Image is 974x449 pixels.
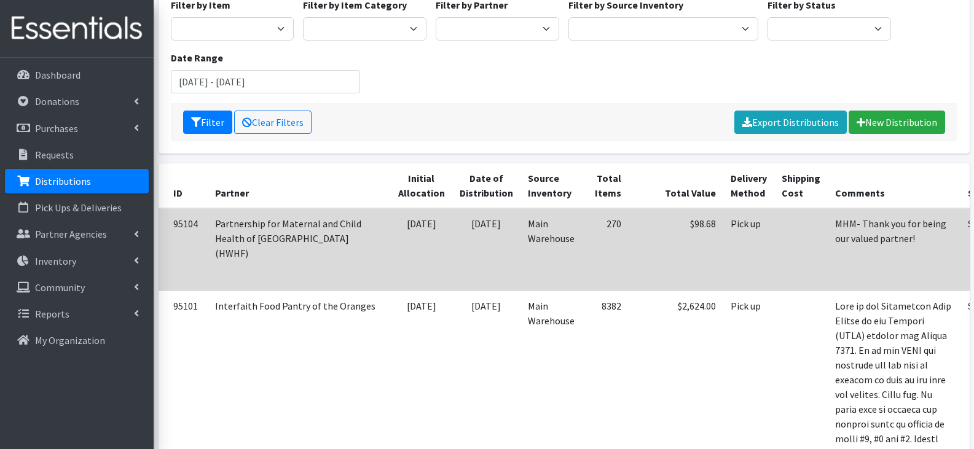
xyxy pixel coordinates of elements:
[5,249,149,273] a: Inventory
[828,163,960,208] th: Comments
[734,111,847,134] a: Export Distributions
[159,163,208,208] th: ID
[5,8,149,49] img: HumanEssentials
[582,163,629,208] th: Total Items
[35,281,85,294] p: Community
[5,328,149,353] a: My Organization
[629,208,723,291] td: $98.68
[5,63,149,87] a: Dashboard
[208,163,391,208] th: Partner
[520,163,582,208] th: Source Inventory
[723,208,774,291] td: Pick up
[5,302,149,326] a: Reports
[629,163,723,208] th: Total Value
[5,116,149,141] a: Purchases
[35,149,74,161] p: Requests
[171,70,361,93] input: January 1, 2011 - December 31, 2011
[452,208,520,291] td: [DATE]
[35,175,91,187] p: Distributions
[35,69,81,81] p: Dashboard
[171,50,223,65] label: Date Range
[828,208,960,291] td: MHM- Thank you for being our valued partner!
[159,208,208,291] td: 95104
[234,111,312,134] a: Clear Filters
[5,143,149,167] a: Requests
[35,122,78,135] p: Purchases
[774,163,828,208] th: Shipping Cost
[208,208,391,291] td: Partnership for Maternal and Child Health of [GEOGRAPHIC_DATA] (HWHF)
[35,228,107,240] p: Partner Agencies
[35,255,76,267] p: Inventory
[849,111,945,134] a: New Distribution
[35,308,69,320] p: Reports
[520,208,582,291] td: Main Warehouse
[183,111,232,134] button: Filter
[5,222,149,246] a: Partner Agencies
[452,163,520,208] th: Date of Distribution
[5,195,149,220] a: Pick Ups & Deliveries
[5,169,149,193] a: Distributions
[5,89,149,114] a: Donations
[391,208,452,291] td: [DATE]
[35,201,122,214] p: Pick Ups & Deliveries
[582,208,629,291] td: 270
[391,163,452,208] th: Initial Allocation
[5,275,149,300] a: Community
[35,95,79,107] p: Donations
[35,334,105,346] p: My Organization
[723,163,774,208] th: Delivery Method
